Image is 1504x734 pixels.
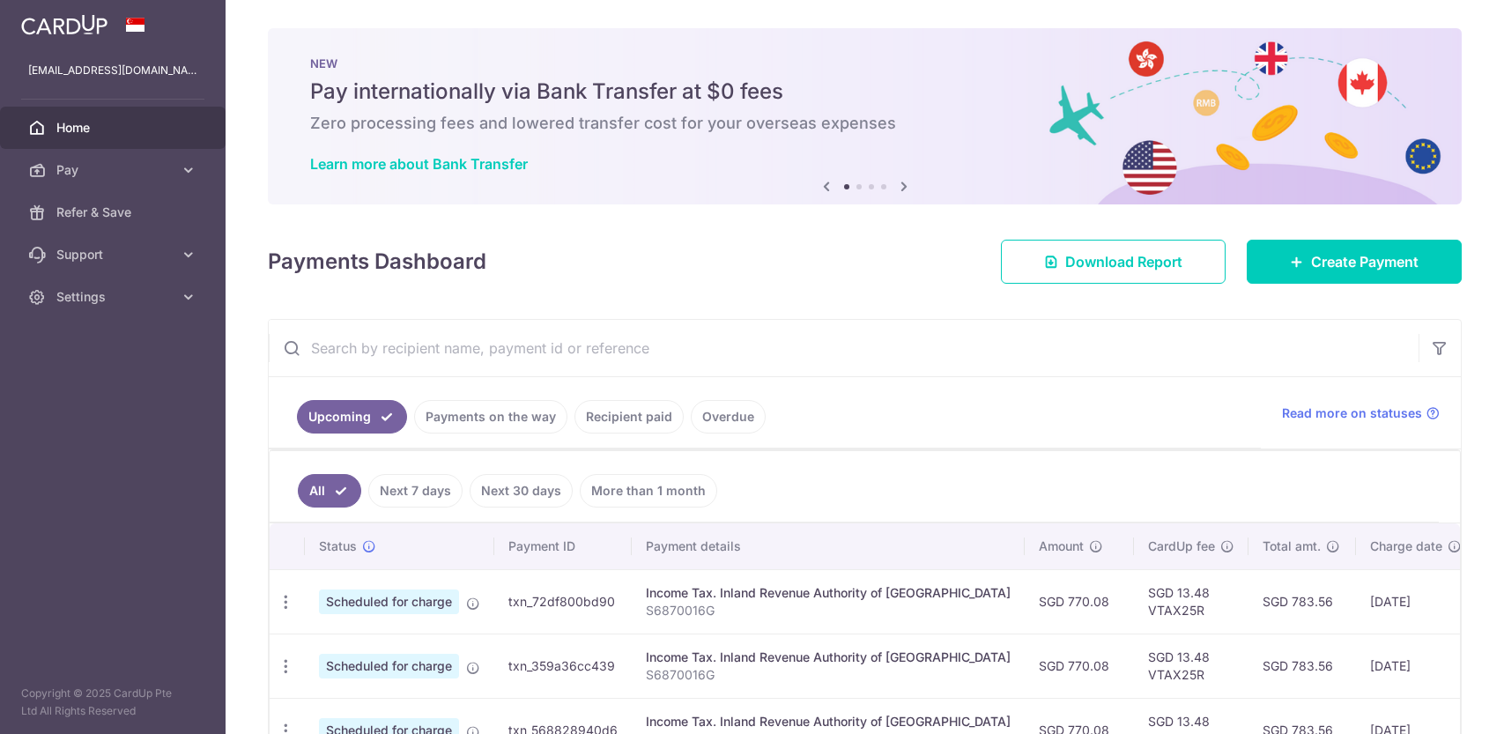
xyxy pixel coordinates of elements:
[1263,538,1321,555] span: Total amt.
[470,474,573,508] a: Next 30 days
[56,204,173,221] span: Refer & Save
[310,78,1419,106] h5: Pay internationally via Bank Transfer at $0 fees
[1134,634,1248,698] td: SGD 13.48 VTAX25R
[269,320,1419,376] input: Search by recipient name, payment id or reference
[1247,240,1462,284] a: Create Payment
[56,119,173,137] span: Home
[1248,634,1356,698] td: SGD 783.56
[56,246,173,263] span: Support
[646,666,1011,684] p: S6870016G
[1356,634,1476,698] td: [DATE]
[1025,569,1134,634] td: SGD 770.08
[1148,538,1215,555] span: CardUp fee
[494,523,632,569] th: Payment ID
[28,62,197,79] p: [EMAIL_ADDRESS][DOMAIN_NAME]
[319,589,459,614] span: Scheduled for charge
[56,161,173,179] span: Pay
[56,288,173,306] span: Settings
[1039,538,1084,555] span: Amount
[574,400,684,434] a: Recipient paid
[646,649,1011,666] div: Income Tax. Inland Revenue Authority of [GEOGRAPHIC_DATA]
[1001,240,1226,284] a: Download Report
[632,523,1025,569] th: Payment details
[1356,569,1476,634] td: [DATE]
[368,474,463,508] a: Next 7 days
[268,28,1462,204] img: Bank transfer banner
[21,14,107,35] img: CardUp
[297,400,407,434] a: Upcoming
[1282,404,1422,422] span: Read more on statuses
[691,400,766,434] a: Overdue
[646,584,1011,602] div: Income Tax. Inland Revenue Authority of [GEOGRAPHIC_DATA]
[319,654,459,678] span: Scheduled for charge
[646,602,1011,619] p: S6870016G
[414,400,567,434] a: Payments on the way
[646,713,1011,730] div: Income Tax. Inland Revenue Authority of [GEOGRAPHIC_DATA]
[310,155,528,173] a: Learn more about Bank Transfer
[494,634,632,698] td: txn_359a36cc439
[1025,634,1134,698] td: SGD 770.08
[319,538,357,555] span: Status
[1065,251,1182,272] span: Download Report
[310,56,1419,70] p: NEW
[494,569,632,634] td: txn_72df800bd90
[310,113,1419,134] h6: Zero processing fees and lowered transfer cost for your overseas expenses
[268,246,486,278] h4: Payments Dashboard
[1248,569,1356,634] td: SGD 783.56
[1282,404,1440,422] a: Read more on statuses
[1134,569,1248,634] td: SGD 13.48 VTAX25R
[1311,251,1419,272] span: Create Payment
[580,474,717,508] a: More than 1 month
[1370,538,1442,555] span: Charge date
[298,474,361,508] a: All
